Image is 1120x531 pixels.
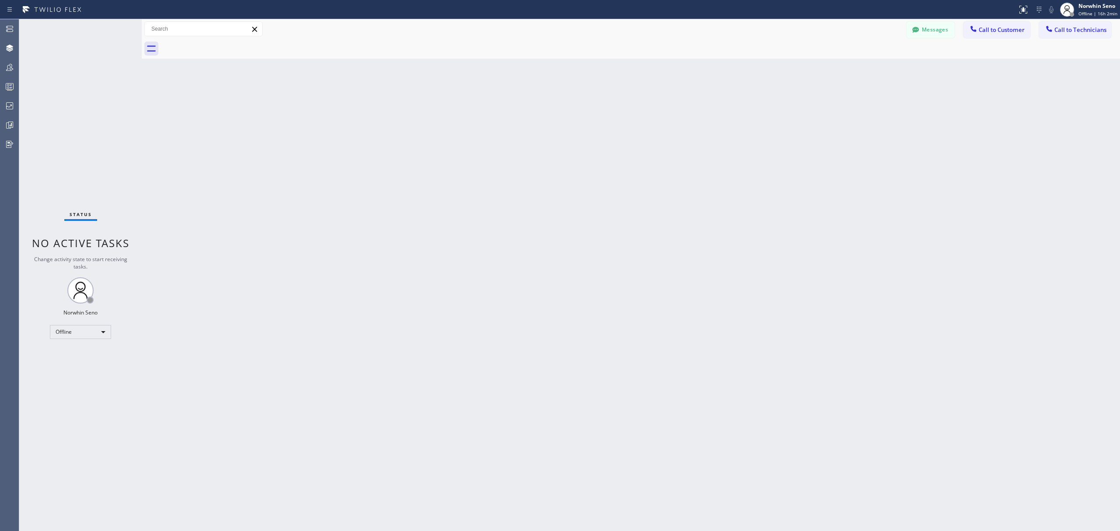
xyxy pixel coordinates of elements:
[145,22,262,36] input: Search
[1078,10,1117,17] span: Offline | 16h 2min
[906,21,955,38] button: Messages
[34,255,127,270] span: Change activity state to start receiving tasks.
[1054,26,1106,34] span: Call to Technicians
[50,325,111,339] div: Offline
[1045,3,1057,16] button: Mute
[1078,2,1117,10] div: Norwhin Seno
[979,26,1025,34] span: Call to Customer
[70,211,92,217] span: Status
[1039,21,1111,38] button: Call to Technicians
[63,309,98,316] div: Norwhin Seno
[963,21,1030,38] button: Call to Customer
[32,236,129,250] span: No active tasks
